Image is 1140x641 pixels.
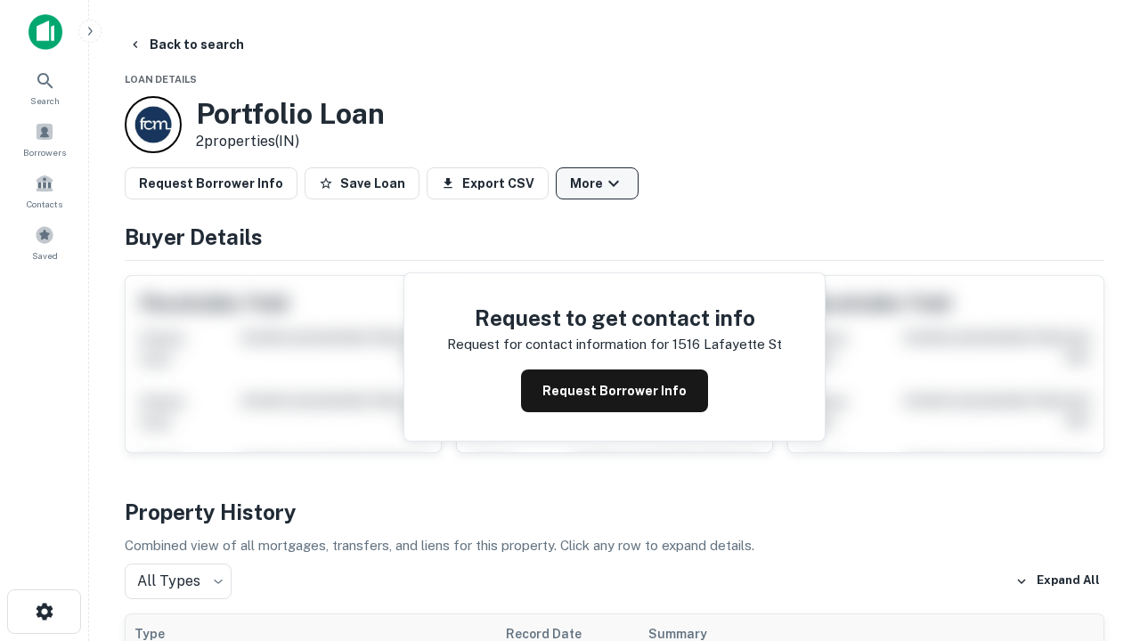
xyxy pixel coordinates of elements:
p: 1516 lafayette st [672,334,782,355]
a: Search [5,63,84,111]
button: Export CSV [427,167,549,199]
button: Request Borrower Info [521,369,708,412]
h3: Portfolio Loan [196,97,385,131]
a: Contacts [5,166,84,215]
button: More [556,167,639,199]
span: Loan Details [125,74,197,85]
button: Save Loan [305,167,419,199]
p: Request for contact information for [447,334,669,355]
span: Search [30,93,60,108]
h4: Request to get contact info [447,302,782,334]
iframe: Chat Widget [1051,442,1140,527]
a: Saved [5,218,84,266]
h4: Property History [125,496,1104,528]
p: 2 properties (IN) [196,131,385,152]
span: Saved [32,248,58,263]
h4: Buyer Details [125,221,1104,253]
span: Borrowers [23,145,66,159]
button: Request Borrower Info [125,167,297,199]
img: capitalize-icon.png [28,14,62,50]
button: Expand All [1011,568,1104,595]
a: Borrowers [5,115,84,163]
div: All Types [125,564,232,599]
span: Contacts [27,197,62,211]
button: Back to search [121,28,251,61]
p: Combined view of all mortgages, transfers, and liens for this property. Click any row to expand d... [125,535,1104,556]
